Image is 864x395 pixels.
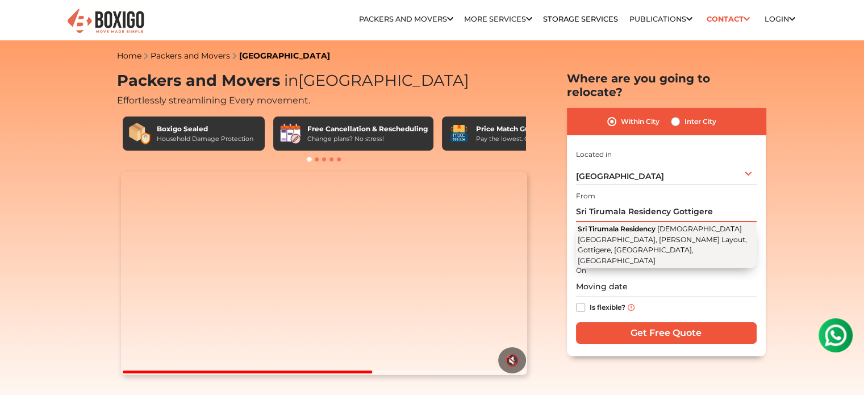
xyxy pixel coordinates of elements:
[157,134,253,144] div: Household Damage Protection
[279,122,302,145] img: Free Cancellation & Rescheduling
[576,171,664,181] span: [GEOGRAPHIC_DATA]
[576,191,595,201] label: From
[590,301,625,313] label: Is flexible?
[117,72,532,90] h1: Packers and Movers
[307,124,428,134] div: Free Cancellation & Rescheduling
[765,15,795,23] a: Login
[498,347,526,373] button: 🔇
[239,51,330,61] a: [GEOGRAPHIC_DATA]
[476,134,562,144] div: Pay the lowest. Guaranteed!
[576,277,757,297] input: Moving date
[629,15,692,23] a: Publications
[684,115,716,128] label: Inter City
[576,322,757,344] input: Get Free Quote
[117,51,141,61] a: Home
[576,149,612,160] label: Located in
[703,10,754,28] a: Contact
[121,172,527,375] video: Your browser does not support the video tag.
[543,15,618,23] a: Storage Services
[157,124,253,134] div: Boxigo Sealed
[66,7,145,35] img: Boxigo
[567,72,766,99] h2: Where are you going to relocate?
[359,15,453,23] a: Packers and Movers
[576,222,757,268] button: Sri Tirumala Residency [DEMOGRAPHIC_DATA][GEOGRAPHIC_DATA], [PERSON_NAME] Layout, Gottigere, [GEO...
[578,224,656,233] span: Sri Tirumala Residency
[280,71,469,90] span: [GEOGRAPHIC_DATA]
[464,15,532,23] a: More services
[578,224,747,265] span: [DEMOGRAPHIC_DATA][GEOGRAPHIC_DATA], [PERSON_NAME] Layout, Gottigere, [GEOGRAPHIC_DATA], [GEOGRAP...
[576,265,586,276] label: On
[11,11,34,34] img: whatsapp-icon.svg
[448,122,470,145] img: Price Match Guarantee
[307,134,428,144] div: Change plans? No stress!
[576,202,757,222] input: Select Building or Nearest Landmark
[284,71,298,90] span: in
[621,115,660,128] label: Within City
[628,304,635,311] img: info
[117,95,310,106] span: Effortlessly streamlining Every movement.
[151,51,230,61] a: Packers and Movers
[476,124,562,134] div: Price Match Guarantee
[128,122,151,145] img: Boxigo Sealed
